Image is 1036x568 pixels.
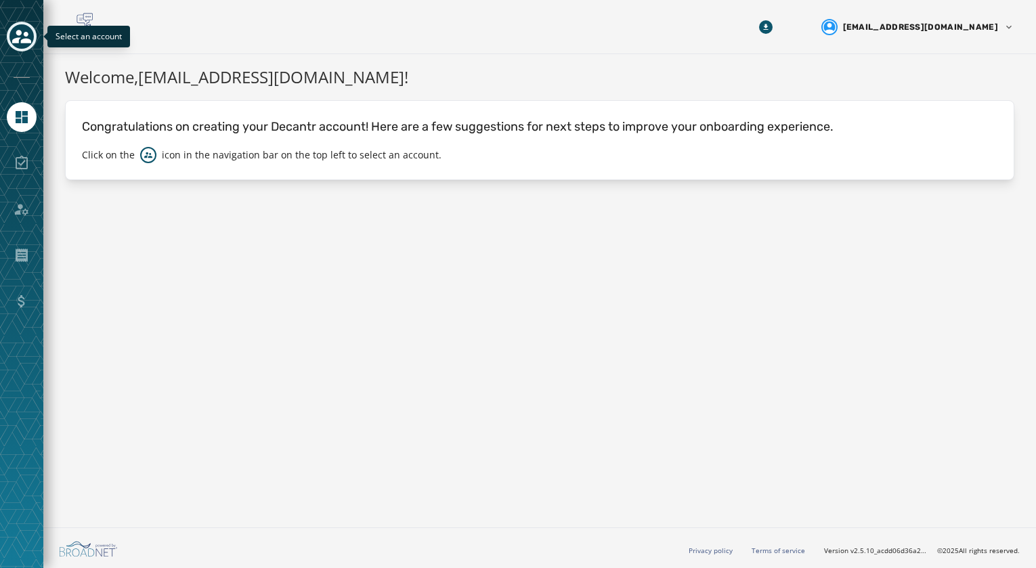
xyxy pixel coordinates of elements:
p: Click on the [82,148,135,162]
span: © 2025 All rights reserved. [937,546,1020,555]
span: v2.5.10_acdd06d36a2d477687e21de5ea907d8c03850ae9 [850,546,926,556]
a: Terms of service [752,546,805,555]
a: Navigate to Home [7,102,37,132]
button: Download Menu [754,15,778,39]
p: Congratulations on creating your Decantr account! Here are a few suggestions for next steps to im... [82,117,997,136]
p: icon in the navigation bar on the top left to select an account. [162,148,441,162]
button: User settings [816,14,1020,41]
span: Select an account [56,30,122,42]
button: Toggle account select drawer [7,22,37,51]
a: Privacy policy [689,546,733,555]
span: Version [824,546,926,556]
h1: Welcome, [EMAIL_ADDRESS][DOMAIN_NAME] ! [65,65,1014,89]
span: [EMAIL_ADDRESS][DOMAIN_NAME] [843,22,998,32]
